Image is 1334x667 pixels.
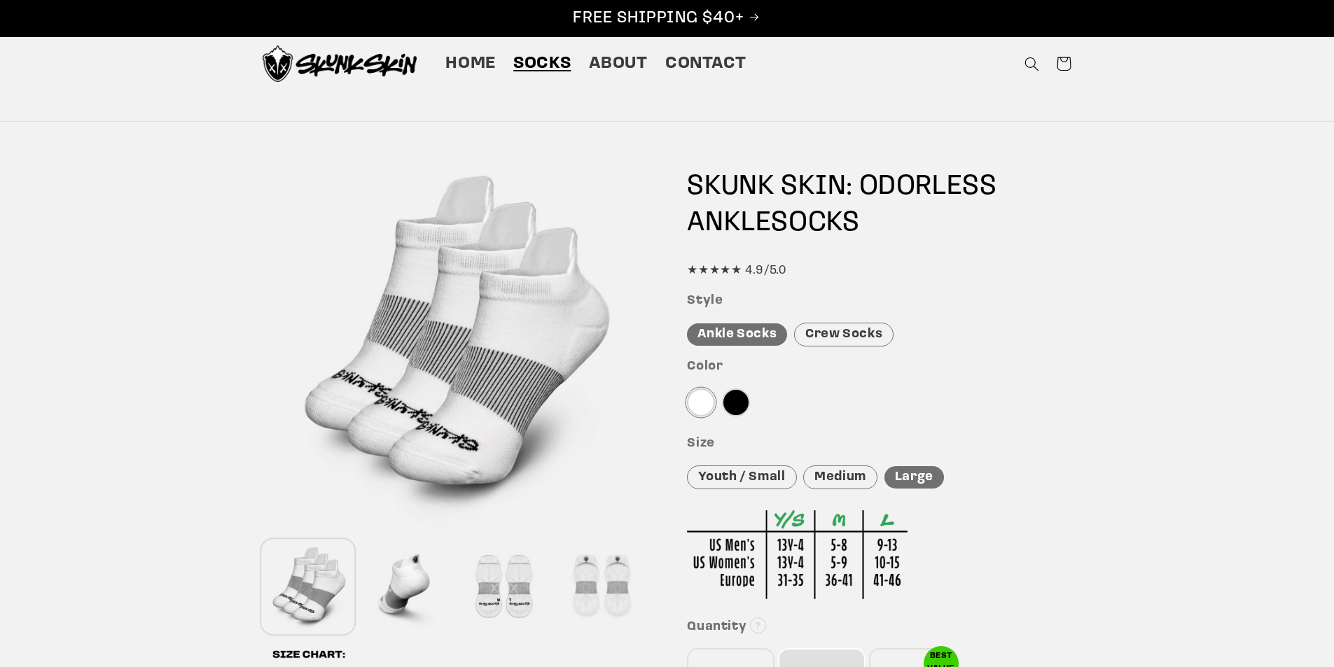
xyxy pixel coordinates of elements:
summary: Search [1015,48,1048,80]
a: About [580,44,656,83]
a: Home [437,44,505,83]
p: FREE SHIPPING $40+ [15,8,1319,29]
img: Skunk Skin Anti-Odor Socks. [263,45,417,82]
div: Ankle Socks [687,323,787,346]
h3: Quantity [687,619,1071,636]
div: Youth / Small [687,465,796,490]
span: About [589,53,648,75]
h1: SKUNK SKIN: ODORLESS SOCKS [687,169,1071,241]
h3: Size [687,436,1071,452]
span: Contact [665,53,746,75]
span: Home [445,53,496,75]
div: Crew Socks [794,323,894,347]
div: Medium [803,465,877,490]
a: Socks [505,44,580,83]
a: Contact [656,44,755,83]
div: ★★★★★ 4.9/5.0 [687,260,1071,281]
div: Large [884,466,944,489]
h3: Style [687,293,1071,309]
span: ANKLE [687,209,771,237]
h3: Color [687,359,1071,375]
span: Socks [513,53,571,75]
img: Sizing Chart [687,510,908,599]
